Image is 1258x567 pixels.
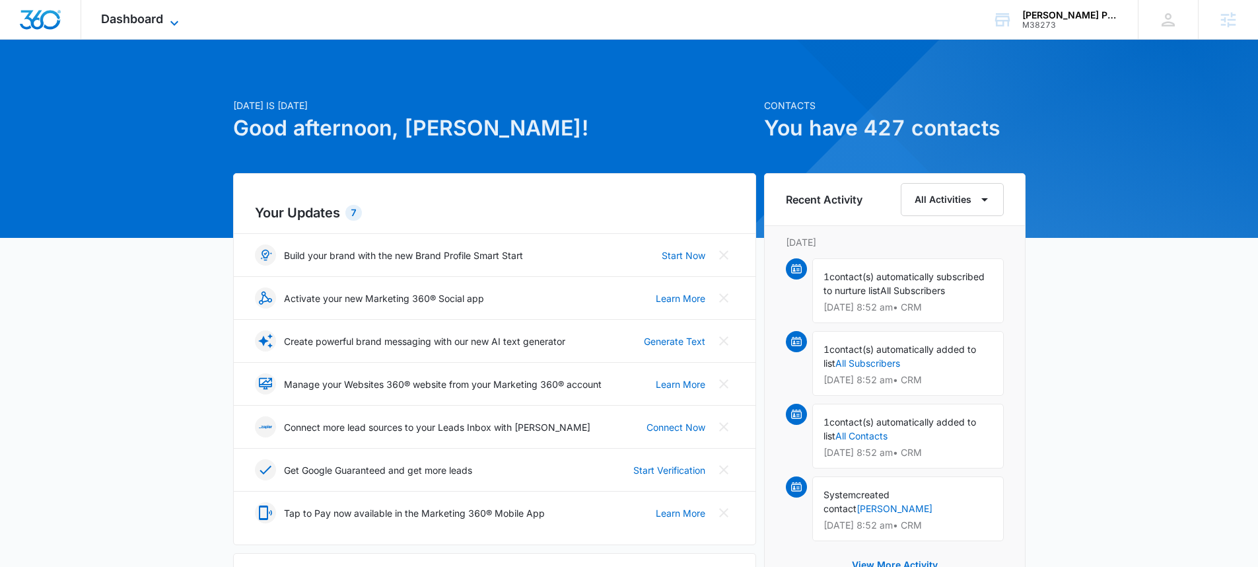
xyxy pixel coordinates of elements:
[901,183,1004,216] button: All Activities
[764,112,1026,144] h1: You have 427 contacts
[823,271,829,282] span: 1
[284,420,590,434] p: Connect more lead sources to your Leads Inbox with [PERSON_NAME]
[856,503,932,514] a: [PERSON_NAME]
[345,205,362,221] div: 7
[233,112,756,144] h1: Good afternoon, [PERSON_NAME]!
[713,373,734,395] button: Close
[284,506,545,520] p: Tap to Pay now available in the Marketing 360® Mobile App
[284,463,472,477] p: Get Google Guaranteed and get more leads
[823,448,993,457] p: [DATE] 8:52 am • CRM
[835,358,900,369] a: All Subscribers
[823,344,829,355] span: 1
[713,287,734,309] button: Close
[1022,10,1119,20] div: account name
[835,430,888,441] a: All Contacts
[823,375,993,385] p: [DATE] 8:52 am • CRM
[633,463,705,477] a: Start Verification
[656,377,705,391] a: Learn More
[823,416,829,428] span: 1
[786,192,862,208] h6: Recent Activity
[713,416,734,437] button: Close
[880,285,945,296] span: All Subscribers
[786,235,1004,249] p: [DATE]
[662,248,705,262] a: Start Now
[656,506,705,520] a: Learn More
[823,303,993,312] p: [DATE] 8:52 am • CRM
[646,420,705,434] a: Connect Now
[644,334,705,348] a: Generate Text
[823,521,993,530] p: [DATE] 8:52 am • CRM
[823,416,976,441] span: contact(s) automatically added to list
[713,330,734,352] button: Close
[823,489,890,514] span: created contact
[284,291,484,305] p: Activate your new Marketing 360® Social app
[284,248,523,262] p: Build your brand with the new Brand Profile Smart Start
[713,459,734,480] button: Close
[823,344,976,369] span: contact(s) automatically added to list
[1022,20,1119,30] div: account id
[823,271,985,296] span: contact(s) automatically subscribed to nurture list
[284,334,565,348] p: Create powerful brand messaging with our new AI text generator
[713,245,734,266] button: Close
[713,502,734,523] button: Close
[255,203,734,223] h2: Your Updates
[284,377,602,391] p: Manage your Websites 360® website from your Marketing 360® account
[764,98,1026,112] p: Contacts
[101,12,163,26] span: Dashboard
[656,291,705,305] a: Learn More
[233,98,756,112] p: [DATE] is [DATE]
[823,489,856,500] span: System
